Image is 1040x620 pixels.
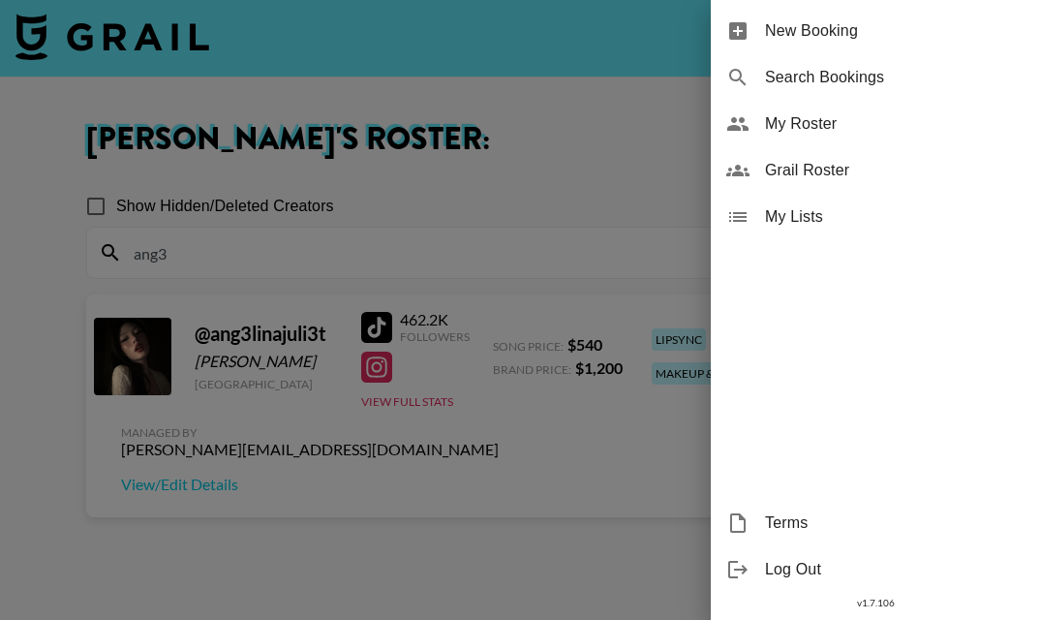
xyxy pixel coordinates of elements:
span: New Booking [765,19,1025,43]
div: My Lists [711,194,1040,240]
span: Terms [765,511,1025,535]
span: Search Bookings [765,66,1025,89]
div: v 1.7.106 [711,593,1040,613]
span: Grail Roster [765,159,1025,182]
span: My Lists [765,205,1025,229]
span: Log Out [765,558,1025,581]
div: Log Out [711,546,1040,593]
div: Search Bookings [711,54,1040,101]
span: My Roster [765,112,1025,136]
div: Terms [711,500,1040,546]
div: Grail Roster [711,147,1040,194]
div: New Booking [711,8,1040,54]
div: My Roster [711,101,1040,147]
